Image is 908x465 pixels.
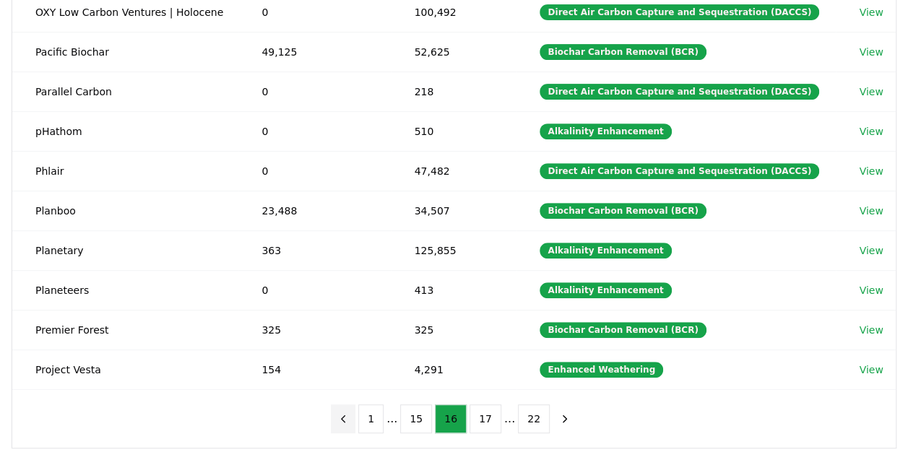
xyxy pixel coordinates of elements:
td: Project Vesta [12,349,238,389]
td: Planboo [12,191,238,230]
button: 15 [400,404,432,433]
a: View [859,124,883,139]
td: 34,507 [392,191,517,230]
td: Parallel Carbon [12,71,238,111]
td: Planeteers [12,270,238,310]
button: next page [553,404,577,433]
a: View [859,45,883,59]
button: 22 [518,404,550,433]
div: Enhanced Weathering [540,362,663,378]
div: Biochar Carbon Removal (BCR) [540,203,706,219]
td: 4,291 [392,349,517,389]
div: Direct Air Carbon Capture and Sequestration (DACCS) [540,84,819,100]
button: 17 [470,404,501,433]
td: 218 [392,71,517,111]
a: View [859,84,883,99]
td: 413 [392,270,517,310]
td: 325 [238,310,391,349]
td: Planetary [12,230,238,270]
td: 510 [392,111,517,151]
div: Direct Air Carbon Capture and Sequestration (DACCS) [540,4,819,20]
button: 16 [435,404,467,433]
div: Alkalinity Enhancement [540,123,671,139]
div: Direct Air Carbon Capture and Sequestration (DACCS) [540,163,819,179]
div: Biochar Carbon Removal (BCR) [540,322,706,338]
td: 125,855 [392,230,517,270]
td: 0 [238,151,391,191]
li: ... [504,410,515,427]
td: 0 [238,111,391,151]
button: 1 [358,404,384,433]
div: Alkalinity Enhancement [540,243,671,258]
td: 52,625 [392,32,517,71]
a: View [859,362,883,377]
a: View [859,5,883,19]
td: Premier Forest [12,310,238,349]
td: 0 [238,71,391,111]
a: View [859,283,883,297]
a: View [859,204,883,218]
td: 49,125 [238,32,391,71]
td: 0 [238,270,391,310]
td: 154 [238,349,391,389]
td: 47,482 [392,151,517,191]
a: View [859,323,883,337]
div: Biochar Carbon Removal (BCR) [540,44,706,60]
td: Pacific Biochar [12,32,238,71]
a: View [859,164,883,178]
td: Phlair [12,151,238,191]
td: pHathom [12,111,238,151]
button: previous page [331,404,355,433]
td: 363 [238,230,391,270]
td: 325 [392,310,517,349]
div: Alkalinity Enhancement [540,282,671,298]
td: 23,488 [238,191,391,230]
a: View [859,243,883,258]
li: ... [386,410,397,427]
